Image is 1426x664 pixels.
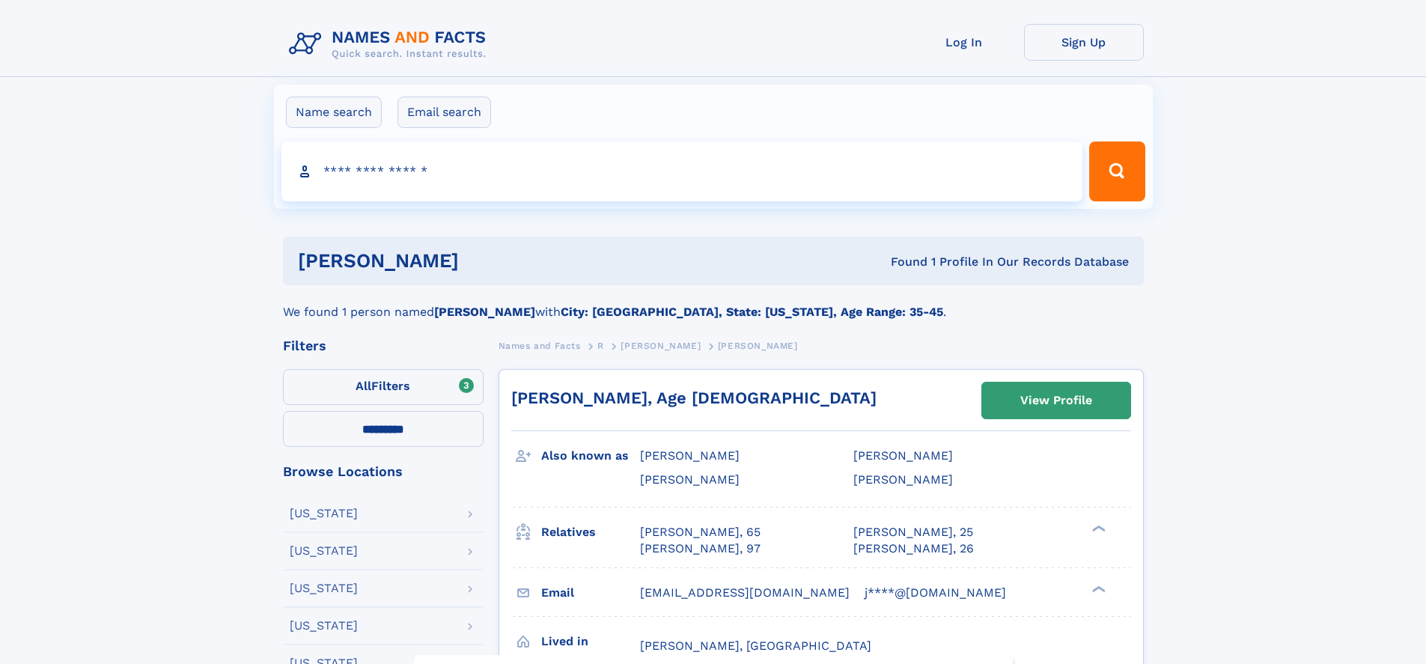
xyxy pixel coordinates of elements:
[283,24,499,64] img: Logo Names and Facts
[718,341,798,351] span: [PERSON_NAME]
[434,305,535,319] b: [PERSON_NAME]
[283,465,484,478] div: Browse Locations
[283,369,484,405] label: Filters
[541,520,640,545] h3: Relatives
[290,582,358,594] div: [US_STATE]
[904,24,1024,61] a: Log In
[621,336,701,355] a: [PERSON_NAME]
[982,383,1130,418] a: View Profile
[1088,523,1106,533] div: ❯
[356,379,371,393] span: All
[290,545,358,557] div: [US_STATE]
[283,339,484,353] div: Filters
[1020,383,1092,418] div: View Profile
[853,524,973,540] a: [PERSON_NAME], 25
[511,389,877,407] a: [PERSON_NAME], Age [DEMOGRAPHIC_DATA]
[286,97,382,128] label: Name search
[561,305,943,319] b: City: [GEOGRAPHIC_DATA], State: [US_STATE], Age Range: 35-45
[1024,24,1144,61] a: Sign Up
[290,620,358,632] div: [US_STATE]
[541,629,640,654] h3: Lived in
[597,341,604,351] span: R
[640,585,850,600] span: [EMAIL_ADDRESS][DOMAIN_NAME]
[499,336,581,355] a: Names and Facts
[640,524,761,540] a: [PERSON_NAME], 65
[640,472,740,487] span: [PERSON_NAME]
[1089,141,1145,201] button: Search Button
[621,341,701,351] span: [PERSON_NAME]
[640,540,761,557] a: [PERSON_NAME], 97
[674,254,1129,270] div: Found 1 Profile In Our Records Database
[397,97,491,128] label: Email search
[281,141,1083,201] input: search input
[1088,584,1106,594] div: ❯
[853,448,953,463] span: [PERSON_NAME]
[541,580,640,606] h3: Email
[290,508,358,520] div: [US_STATE]
[597,336,604,355] a: R
[640,639,871,653] span: [PERSON_NAME], [GEOGRAPHIC_DATA]
[283,285,1144,321] div: We found 1 person named with .
[541,443,640,469] h3: Also known as
[853,472,953,487] span: [PERSON_NAME]
[298,252,675,270] h1: [PERSON_NAME]
[853,540,974,557] a: [PERSON_NAME], 26
[640,448,740,463] span: [PERSON_NAME]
